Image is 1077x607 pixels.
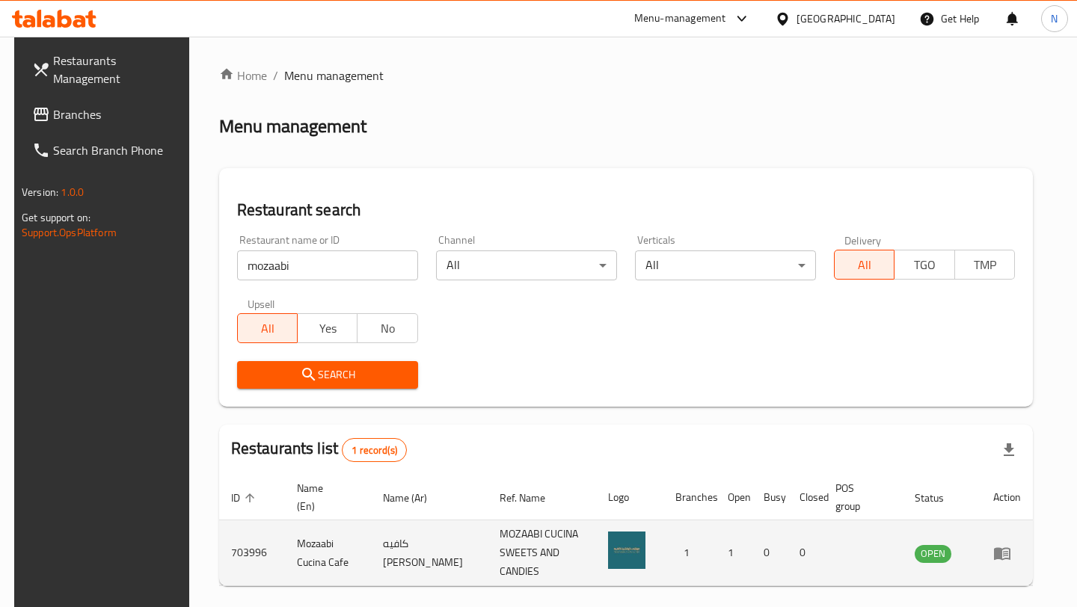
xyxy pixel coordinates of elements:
th: Open [716,475,752,520]
td: MOZAABI CUCINA SWEETS AND CANDIES [488,520,596,586]
a: Branches [20,96,194,132]
th: Branches [663,475,716,520]
label: Upsell [248,298,275,309]
li: / [273,67,278,84]
button: All [834,250,895,280]
span: 1 record(s) [343,443,406,457]
span: Name (En) [297,479,353,515]
button: TMP [954,250,1015,280]
nav: breadcrumb [219,67,1033,84]
a: Support.OpsPlatform [22,223,117,242]
div: [GEOGRAPHIC_DATA] [797,10,895,27]
span: Search [249,366,406,384]
td: Mozaabi Cucina Cafe [285,520,371,586]
span: POS group [835,479,885,515]
h2: Menu management [219,114,366,138]
button: All [237,313,298,343]
span: Status [915,489,963,507]
th: Action [981,475,1033,520]
table: enhanced table [219,475,1033,586]
td: 0 [752,520,788,586]
a: Home [219,67,267,84]
span: All [244,318,292,339]
h2: Restaurants list [231,437,407,462]
div: Menu-management [634,10,726,28]
span: No [363,318,411,339]
td: 1 [716,520,752,586]
span: Restaurants Management [53,52,182,87]
td: 1 [663,520,716,586]
span: All [841,254,889,276]
span: Yes [304,318,352,339]
span: N [1051,10,1058,27]
span: Search Branch Phone [53,141,182,159]
span: OPEN [915,545,951,562]
th: Closed [788,475,823,520]
a: Restaurants Management [20,43,194,96]
button: Yes [297,313,358,343]
a: Search Branch Phone [20,132,194,168]
span: Get support on: [22,208,90,227]
label: Delivery [844,235,882,245]
img: Mozaabi Cucina Cafe [608,531,645,569]
span: TMP [961,254,1009,276]
span: Ref. Name [500,489,565,507]
span: Menu management [284,67,384,84]
span: ID [231,489,260,507]
span: 1.0.0 [61,182,84,202]
input: Search for restaurant name or ID.. [237,250,418,280]
td: 0 [788,520,823,586]
button: No [357,313,417,343]
td: 703996 [219,520,285,586]
td: كافيه [PERSON_NAME] [371,520,488,586]
div: All [635,250,816,280]
button: TGO [894,250,954,280]
th: Logo [596,475,663,520]
span: Name (Ar) [383,489,447,507]
span: TGO [900,254,948,276]
div: OPEN [915,545,951,563]
span: Branches [53,105,182,123]
div: All [436,250,617,280]
button: Search [237,361,418,389]
div: Total records count [342,438,407,462]
h2: Restaurant search [237,199,1015,221]
div: Export file [991,432,1027,468]
div: Menu [993,544,1021,562]
th: Busy [752,475,788,520]
span: Version: [22,182,58,202]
